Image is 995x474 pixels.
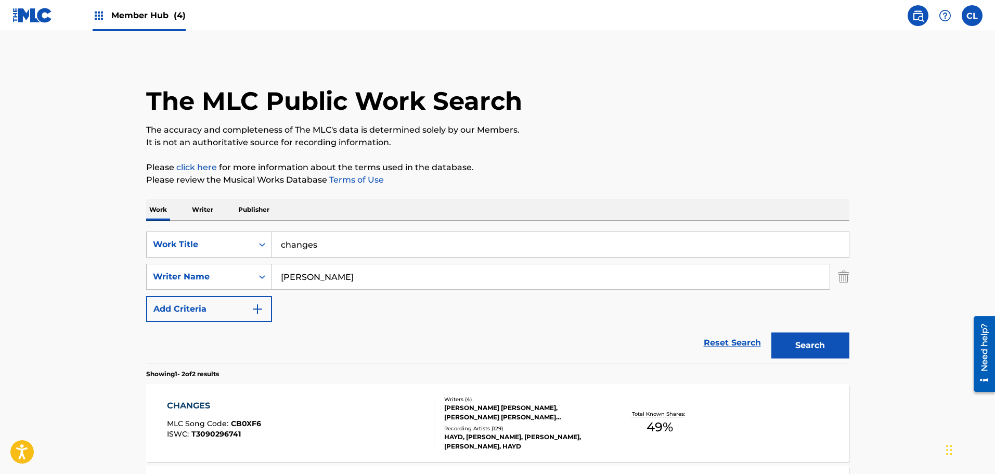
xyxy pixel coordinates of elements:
div: [PERSON_NAME] [PERSON_NAME], [PERSON_NAME] [PERSON_NAME] [PERSON_NAME], [PERSON_NAME] [444,403,601,422]
iframe: Resource Center [966,312,995,395]
button: Add Criteria [146,296,272,322]
span: Member Hub [111,9,186,21]
div: Recording Artists ( 129 ) [444,425,601,432]
p: The accuracy and completeness of The MLC's data is determined solely by our Members. [146,124,849,136]
img: 9d2ae6d4665cec9f34b9.svg [251,303,264,315]
div: Work Title [153,238,247,251]
div: User Menu [962,5,983,26]
a: Reset Search [699,331,766,354]
a: Public Search [908,5,928,26]
a: Terms of Use [327,175,384,185]
img: help [939,9,951,22]
h1: The MLC Public Work Search [146,85,522,117]
span: ISWC : [167,429,191,439]
p: Please review the Musical Works Database [146,174,849,186]
img: search [912,9,924,22]
div: CHANGES [167,400,261,412]
form: Search Form [146,232,849,364]
span: T3090296741 [191,429,241,439]
div: Writer Name [153,271,247,283]
div: Help [935,5,955,26]
span: CB0XF6 [231,419,261,428]
button: Search [771,332,849,358]
p: Publisher [235,199,273,221]
img: Top Rightsholders [93,9,105,22]
iframe: Chat Widget [943,424,995,474]
p: Work [146,199,170,221]
div: Writers ( 4 ) [444,395,601,403]
span: MLC Song Code : [167,419,231,428]
a: CHANGESMLC Song Code:CB0XF6ISWC:T3090296741Writers (4)[PERSON_NAME] [PERSON_NAME], [PERSON_NAME] ... [146,384,849,462]
p: Total Known Shares: [632,410,688,418]
p: Writer [189,199,216,221]
div: HAYD, [PERSON_NAME], [PERSON_NAME], [PERSON_NAME], HAYD [444,432,601,451]
span: 49 % [647,418,673,437]
img: Delete Criterion [838,264,849,290]
p: Please for more information about the terms used in the database. [146,161,849,174]
span: (4) [174,10,186,20]
img: MLC Logo [12,8,53,23]
p: It is not an authoritative source for recording information. [146,136,849,149]
a: click here [176,162,217,172]
div: Drag [946,434,952,466]
p: Showing 1 - 2 of 2 results [146,369,219,379]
